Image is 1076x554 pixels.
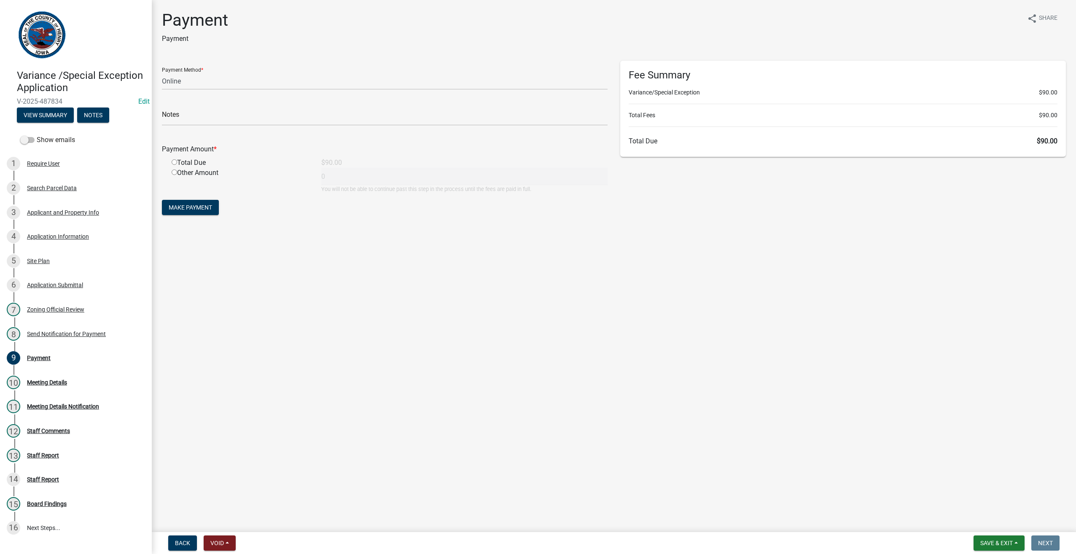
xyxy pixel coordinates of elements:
div: 14 [7,473,20,486]
div: 4 [7,230,20,243]
span: $90.00 [1037,137,1057,145]
div: 12 [7,424,20,438]
div: 1 [7,157,20,170]
button: Save & Exit [974,535,1025,551]
label: Show emails [20,135,75,145]
div: 5 [7,254,20,268]
span: Next [1038,540,1053,546]
button: View Summary [17,108,74,123]
wm-modal-confirm: Summary [17,112,74,119]
div: 7 [7,303,20,316]
div: 16 [7,521,20,535]
div: 6 [7,278,20,292]
a: Edit [138,97,150,105]
li: Total Fees [629,111,1057,120]
div: Zoning Official Review [27,307,84,312]
div: Payment Amount [156,144,614,154]
div: 8 [7,327,20,341]
p: Payment [162,34,228,44]
span: Back [175,540,190,546]
div: Staff Report [27,452,59,458]
button: Back [168,535,197,551]
img: Henry County, Iowa [17,9,67,61]
div: 13 [7,449,20,462]
span: Share [1039,13,1057,24]
span: Make Payment [169,204,212,211]
div: Search Parcel Data [27,185,77,191]
span: $90.00 [1039,111,1057,120]
div: Total Due [165,158,315,168]
div: Meeting Details [27,379,67,385]
button: Void [204,535,236,551]
button: Next [1031,535,1060,551]
div: 10 [7,376,20,389]
h4: Variance /Special Exception Application [17,70,145,94]
span: V-2025-487834 [17,97,135,105]
i: share [1027,13,1037,24]
button: Make Payment [162,200,219,215]
div: 11 [7,400,20,413]
span: Void [210,540,224,546]
h6: Total Due [629,137,1057,145]
div: Meeting Details Notification [27,403,99,409]
div: 3 [7,206,20,219]
div: Application Information [27,234,89,239]
h6: Fee Summary [629,69,1057,81]
div: Send Notification for Payment [27,331,106,337]
h1: Payment [162,10,228,30]
div: 2 [7,181,20,195]
div: Other Amount [165,168,315,193]
div: Application Submittal [27,282,83,288]
div: Applicant and Property Info [27,210,99,215]
div: 15 [7,497,20,511]
button: Notes [77,108,109,123]
div: Site Plan [27,258,50,264]
div: Staff Comments [27,428,70,434]
div: 9 [7,351,20,365]
div: Require User [27,161,60,167]
span: Save & Exit [980,540,1013,546]
wm-modal-confirm: Notes [77,112,109,119]
div: Staff Report [27,476,59,482]
div: Board Findings [27,501,67,507]
span: $90.00 [1039,88,1057,97]
li: Variance/Special Exception [629,88,1057,97]
wm-modal-confirm: Edit Application Number [138,97,150,105]
button: shareShare [1020,10,1064,27]
div: Payment [27,355,51,361]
